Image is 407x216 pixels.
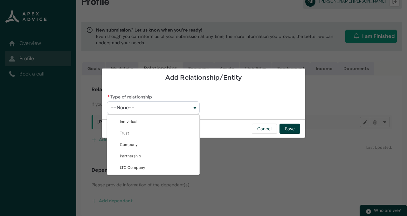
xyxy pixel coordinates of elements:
h1: Add Relationship/Entity [107,74,300,82]
label: Type of relationship [107,92,155,100]
abbr: required [107,94,110,100]
span: --None-- [111,105,135,111]
button: Type of relationship [107,101,200,114]
button: Save [279,124,300,134]
div: Type of relationship [107,114,200,175]
button: Cancel [252,124,277,134]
